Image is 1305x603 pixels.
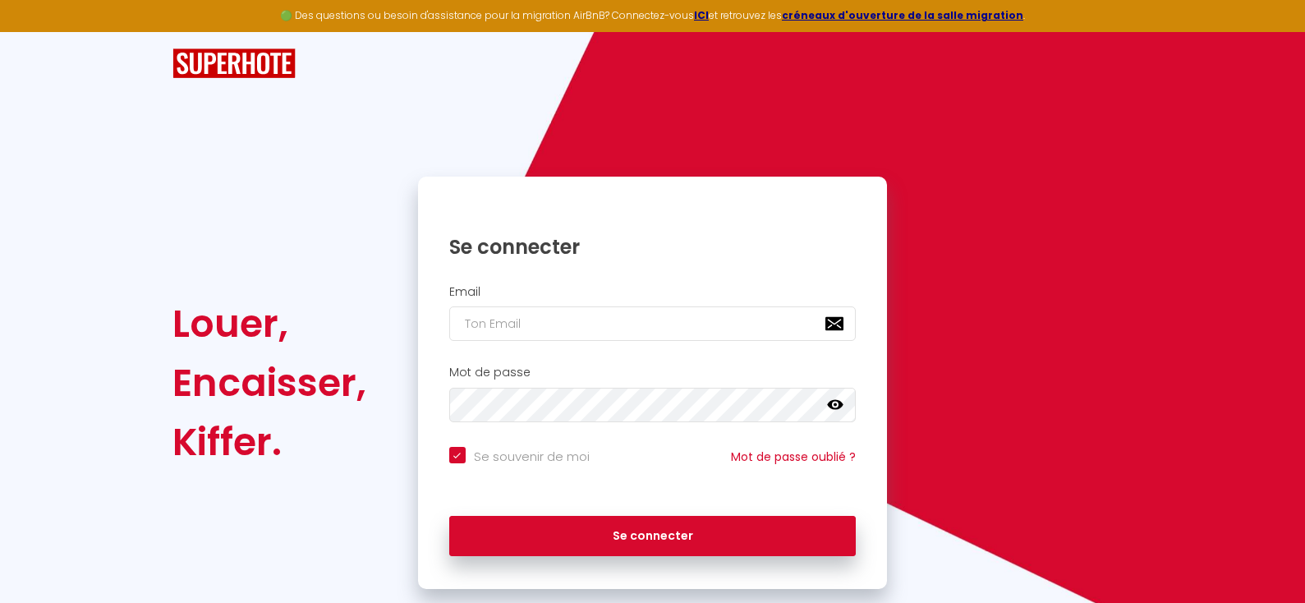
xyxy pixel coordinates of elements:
[449,285,857,299] h2: Email
[172,48,296,79] img: SuperHote logo
[731,449,856,465] a: Mot de passe oublié ?
[449,516,857,557] button: Se connecter
[782,8,1023,22] a: créneaux d'ouverture de la salle migration
[449,234,857,260] h1: Se connecter
[172,294,366,353] div: Louer,
[449,306,857,341] input: Ton Email
[172,412,366,472] div: Kiffer.
[694,8,709,22] a: ICI
[172,353,366,412] div: Encaisser,
[449,366,857,380] h2: Mot de passe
